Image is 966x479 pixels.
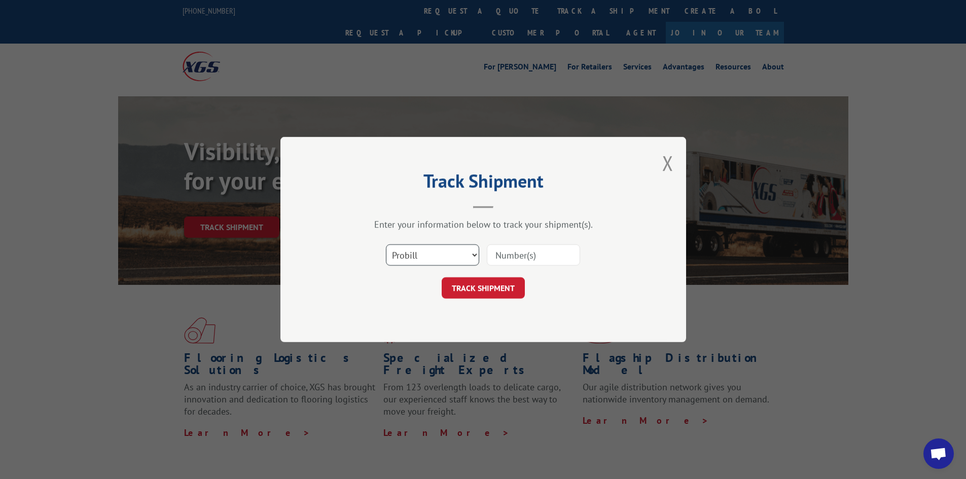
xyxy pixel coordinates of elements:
[923,438,954,469] div: Open chat
[662,150,673,176] button: Close modal
[331,174,635,193] h2: Track Shipment
[331,218,635,230] div: Enter your information below to track your shipment(s).
[487,244,580,266] input: Number(s)
[442,277,525,299] button: TRACK SHIPMENT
